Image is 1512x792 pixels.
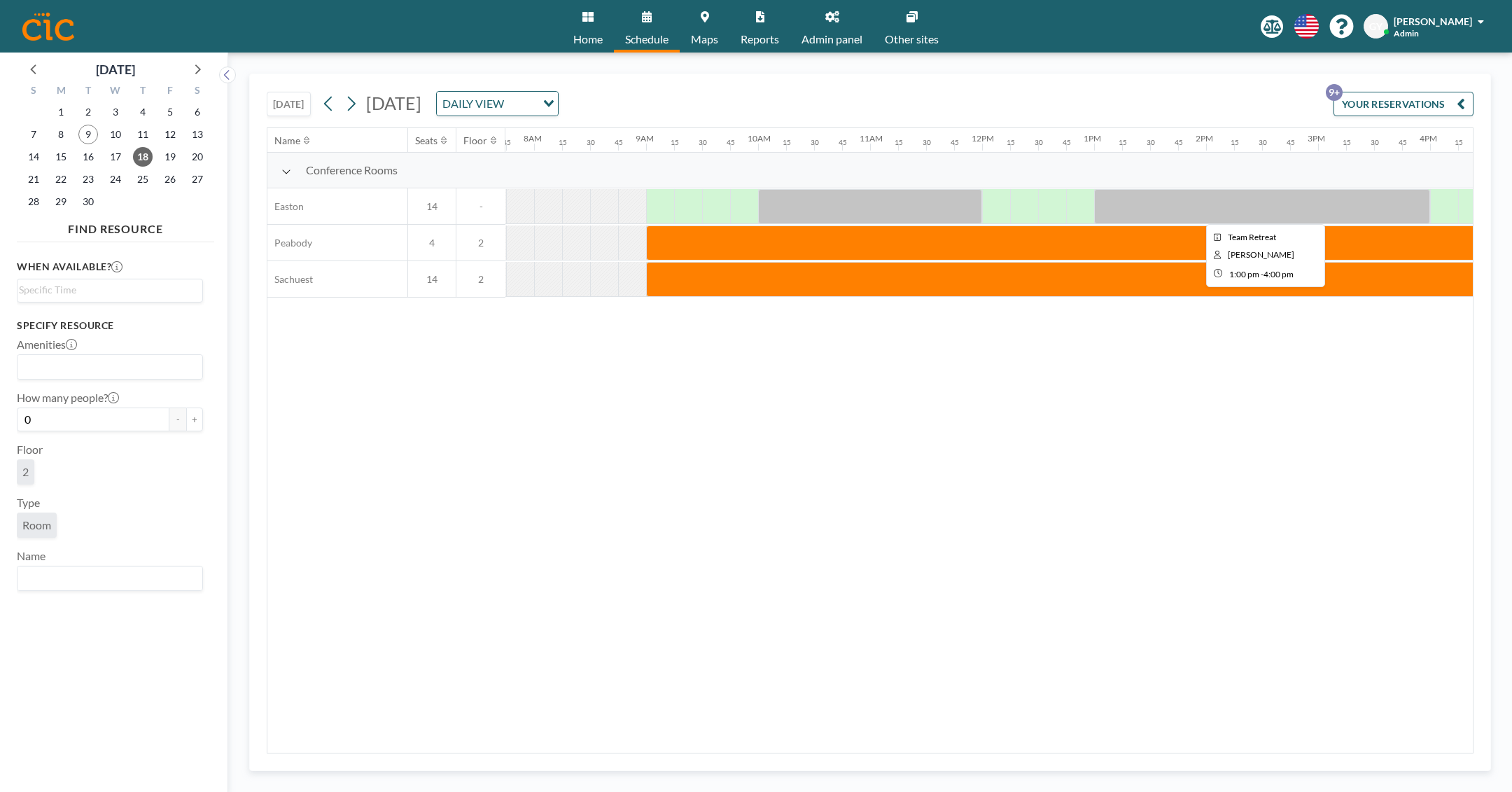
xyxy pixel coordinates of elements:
p: 9+ [1326,84,1343,101]
span: Monday, September 1, 2025 [51,102,71,122]
span: Team Retreat [1228,232,1276,242]
span: Wednesday, September 3, 2025 [106,102,125,122]
span: Peabody [267,237,312,249]
div: W [102,83,129,101]
h4: FIND RESOURCE [17,216,214,236]
span: Room [22,518,51,532]
div: 45 [1399,138,1407,147]
span: 14 [408,200,456,213]
span: Admin [1394,28,1419,39]
div: T [75,83,102,101]
span: Friday, September 26, 2025 [160,169,180,189]
span: Monday, September 22, 2025 [51,169,71,189]
span: Wednesday, September 10, 2025 [106,125,125,144]
input: Search for option [19,282,195,298]
button: YOUR RESERVATIONS9+ [1333,92,1473,116]
span: [DATE] [366,92,421,113]
div: 1PM [1084,133,1101,144]
input: Search for option [19,358,195,376]
div: 15 [895,138,903,147]
div: F [156,83,183,101]
div: [DATE] [96,60,135,79]
span: Sunday, September 21, 2025 [24,169,43,189]
span: - [456,200,505,213]
span: Other sites [885,34,939,45]
span: Maps [691,34,718,45]
span: Tuesday, September 2, 2025 [78,102,98,122]
span: 2 [456,237,505,249]
div: 30 [923,138,931,147]
div: Search for option [17,567,202,590]
label: Type [17,496,40,510]
div: 30 [699,138,707,147]
span: Friday, September 19, 2025 [160,147,180,167]
div: 11AM [860,133,883,144]
span: Friday, September 5, 2025 [160,102,180,122]
button: + [186,408,203,431]
div: T [129,83,156,101]
span: Easton [267,200,304,213]
h3: Specify resource [17,319,203,332]
span: Tuesday, September 9, 2025 [78,125,98,144]
span: Sunday, September 14, 2025 [24,147,43,167]
div: 12PM [972,133,994,144]
div: 30 [1035,138,1043,147]
div: Floor [463,134,487,147]
div: 15 [1007,138,1015,147]
button: [DATE] [267,92,311,116]
div: 15 [1119,138,1127,147]
div: 15 [671,138,679,147]
span: Alicia Menendez [1228,249,1294,260]
div: 8AM [524,133,542,144]
label: Name [17,549,45,563]
span: DAILY VIEW [440,95,507,113]
div: Search for option [17,355,202,379]
div: 30 [587,138,595,147]
div: 45 [615,138,623,147]
div: 45 [839,138,847,147]
span: 2 [22,465,29,479]
div: 45 [1063,138,1071,147]
div: 30 [1259,138,1267,147]
img: organization-logo [22,13,74,41]
div: Seats [415,134,437,147]
span: Sachuest [267,273,313,286]
span: 4 [408,237,456,249]
span: Sunday, September 7, 2025 [24,125,43,144]
span: 1:00 PM [1229,269,1259,279]
div: Search for option [17,279,202,300]
input: Search for option [508,95,535,113]
div: 2PM [1196,133,1213,144]
span: Monday, September 8, 2025 [51,125,71,144]
div: 30 [811,138,819,147]
span: Wednesday, September 24, 2025 [106,169,125,189]
label: Amenities [17,338,77,352]
span: Tuesday, September 16, 2025 [78,147,98,167]
div: 15 [1343,138,1351,147]
label: Floor [17,443,43,457]
div: 15 [1455,138,1463,147]
div: S [183,83,211,101]
span: Monday, September 15, 2025 [51,147,71,167]
span: Tuesday, September 30, 2025 [78,192,98,211]
span: Saturday, September 6, 2025 [188,102,207,122]
div: 15 [559,138,567,147]
div: Name [274,134,300,147]
div: 15 [1231,138,1239,147]
div: 4PM [1420,133,1437,144]
span: Reports [741,34,779,45]
span: Admin panel [801,34,862,45]
div: 9AM [636,133,654,144]
span: - [1261,269,1263,279]
div: 30 [1371,138,1379,147]
span: Tuesday, September 23, 2025 [78,169,98,189]
span: 4:00 PM [1263,269,1294,279]
div: 10AM [748,133,771,144]
span: Thursday, September 11, 2025 [133,125,153,144]
span: Sunday, September 28, 2025 [24,192,43,211]
span: [PERSON_NAME] [1394,15,1472,27]
span: Thursday, September 4, 2025 [133,102,153,122]
span: Saturday, September 13, 2025 [188,125,207,144]
div: 45 [1287,138,1295,147]
span: Home [573,34,603,45]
